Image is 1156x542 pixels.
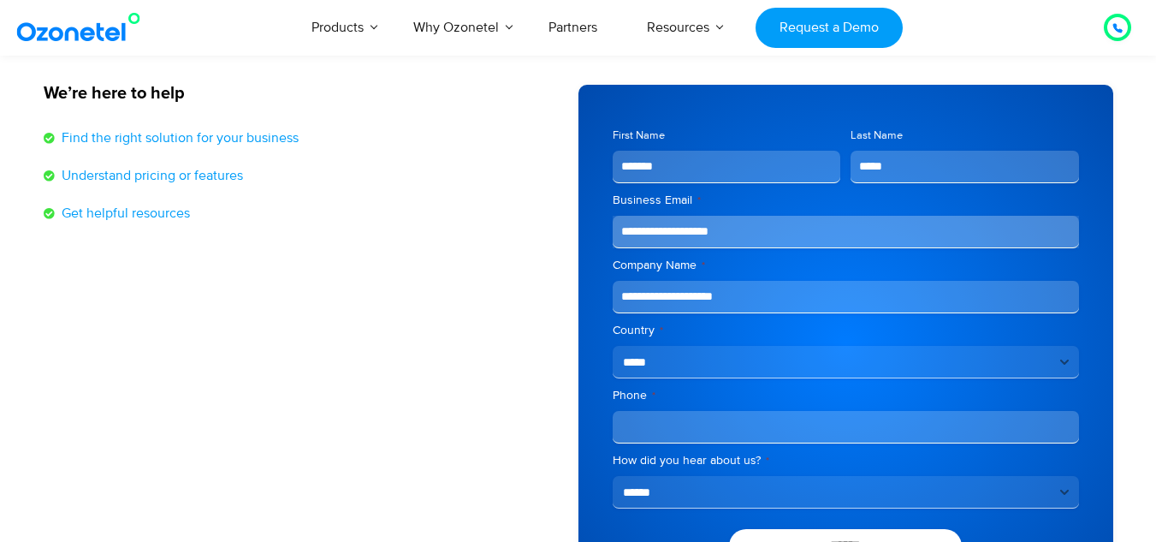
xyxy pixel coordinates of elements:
span: Find the right solution for your business [57,128,299,148]
label: Country [613,322,1079,339]
span: Get helpful resources [57,203,190,223]
label: Business Email [613,192,1079,209]
label: First Name [613,128,841,144]
span: Understand pricing or features [57,165,243,186]
label: Phone [613,387,1079,404]
h5: We’re here to help [44,85,561,102]
label: Company Name [613,257,1079,274]
label: How did you hear about us? [613,452,1079,469]
a: Request a Demo [756,8,902,48]
label: Last Name [851,128,1079,144]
